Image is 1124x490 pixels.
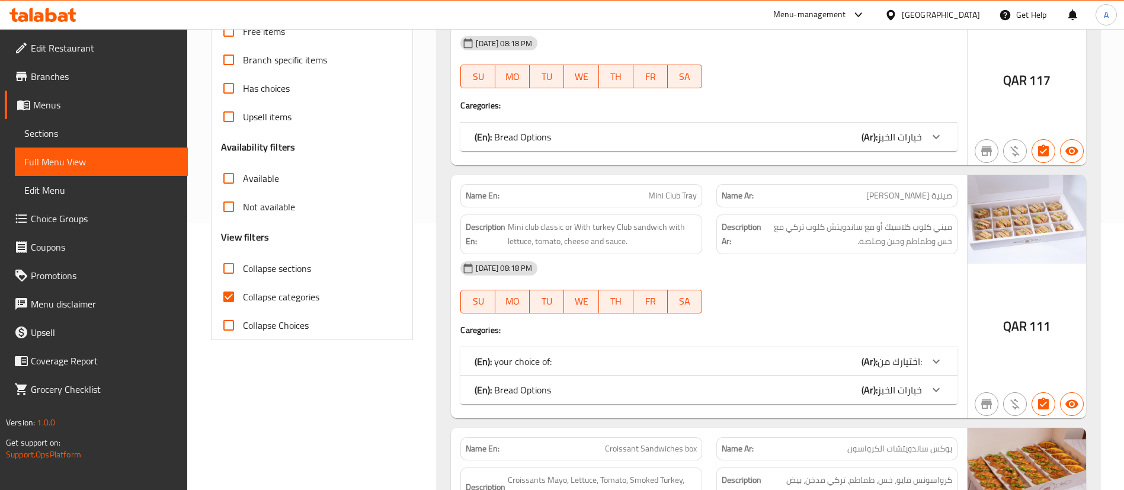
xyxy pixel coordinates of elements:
[495,65,530,88] button: MO
[1003,392,1027,416] button: Purchased item
[638,68,663,85] span: FR
[24,126,178,140] span: Sections
[460,347,958,376] div: (En): your choice of:(Ar):اختيارك من:
[466,293,491,310] span: SU
[475,353,492,370] b: (En):
[633,65,668,88] button: FR
[1029,315,1051,338] span: 111
[1032,139,1055,163] button: Has choices
[878,353,922,370] span: اختيارك من:
[460,324,958,336] h4: Caregories:
[33,98,178,112] span: Menus
[243,261,311,276] span: Collapse sections
[530,65,564,88] button: TU
[564,290,598,313] button: WE
[968,175,1086,264] img: Mini_Club_Trukey_or_Class638955014043263241.jpg
[604,293,629,310] span: TH
[6,435,60,450] span: Get support on:
[460,65,495,88] button: SU
[508,220,696,249] span: Mini club classic or With turkey Club sandwich with lettuce, tomato, cheese and sauce.
[564,65,598,88] button: WE
[5,261,188,290] a: Promotions
[1003,315,1027,338] span: QAR
[471,262,537,274] span: [DATE] 08:18 PM
[878,381,922,399] span: خيارات الخبز
[534,293,559,310] span: TU
[466,220,505,249] strong: Description En:
[673,68,697,85] span: SA
[15,148,188,176] a: Full Menu View
[471,38,537,49] span: [DATE] 08:18 PM
[1060,392,1084,416] button: Available
[668,65,702,88] button: SA
[475,354,552,369] p: your choice of:
[31,212,178,226] span: Choice Groups
[5,290,188,318] a: Menu disclaimer
[530,290,564,313] button: TU
[466,443,499,455] strong: Name En:
[460,290,495,313] button: SU
[638,293,663,310] span: FR
[24,183,178,197] span: Edit Menu
[1003,69,1027,92] span: QAR
[15,176,188,204] a: Edit Menu
[460,100,958,111] h4: Caregories:
[1029,69,1051,92] span: 117
[243,200,295,214] span: Not available
[243,171,279,185] span: Available
[862,381,878,399] b: (Ar):
[599,290,633,313] button: TH
[722,443,754,455] strong: Name Ar:
[722,220,761,249] strong: Description Ar:
[975,392,998,416] button: Not branch specific item
[37,415,55,430] span: 1.0.0
[495,290,530,313] button: MO
[475,383,551,397] p: Bread Options
[5,347,188,375] a: Coverage Report
[668,290,702,313] button: SA
[31,240,178,254] span: Coupons
[500,68,525,85] span: MO
[569,68,594,85] span: WE
[862,353,878,370] b: (Ar):
[31,41,178,55] span: Edit Restaurant
[243,81,290,95] span: Has choices
[31,325,178,340] span: Upsell
[243,290,319,304] span: Collapse categories
[243,53,327,67] span: Branch specific items
[460,376,958,404] div: (En): Bread Options(Ar):خيارات الخبز
[31,382,178,396] span: Grocery Checklist
[243,110,292,124] span: Upsell items
[475,128,492,146] b: (En):
[500,293,525,310] span: MO
[5,34,188,62] a: Edit Restaurant
[15,119,188,148] a: Sections
[5,318,188,347] a: Upsell
[31,297,178,311] span: Menu disclaimer
[633,290,668,313] button: FR
[902,8,980,21] div: [GEOGRAPHIC_DATA]
[975,139,998,163] button: Not branch specific item
[1032,392,1055,416] button: Has choices
[764,220,952,249] span: ميني كلوب كلاسيك أو مع ساندويتش كلوب تركي مع خس وطماطم وجبن وصلصة.
[5,204,188,233] a: Choice Groups
[460,123,958,151] div: (En): Bread Options(Ar):خيارات الخبز
[673,293,697,310] span: SA
[1060,139,1084,163] button: Available
[604,68,629,85] span: TH
[599,65,633,88] button: TH
[847,443,952,455] span: بوكس ساندويتشات الكرواسون
[1003,139,1027,163] button: Purchased item
[773,8,846,22] div: Menu-management
[722,190,754,202] strong: Name Ar:
[648,190,697,202] span: Mini Club Tray
[5,233,188,261] a: Coupons
[466,190,499,202] strong: Name En:
[5,62,188,91] a: Branches
[5,375,188,403] a: Grocery Checklist
[466,68,491,85] span: SU
[221,140,295,154] h3: Availability filters
[5,91,188,119] a: Menus
[569,293,594,310] span: WE
[878,128,922,146] span: خيارات الخبز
